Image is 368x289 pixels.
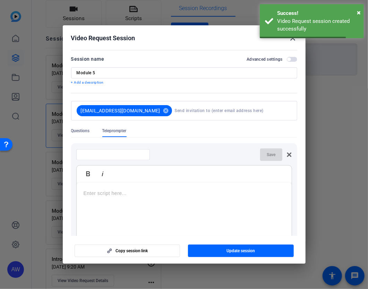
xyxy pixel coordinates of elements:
[71,34,297,42] div: Video Request Session
[71,55,104,63] div: Session name
[289,34,297,42] mat-icon: close
[96,167,109,181] button: Italic (Ctrl+I)
[188,245,294,257] button: Update session
[357,7,361,18] button: Close
[160,108,172,114] mat-icon: cancel
[71,80,297,85] p: + Add a description
[226,248,255,254] span: Update session
[115,248,148,254] span: Copy session link
[102,128,127,134] span: Teleprompter
[81,107,160,114] span: [EMAIL_ADDRESS][DOMAIN_NAME]
[71,128,90,134] span: Questions
[75,245,180,257] button: Copy session link
[247,57,282,62] h2: Advanced settings
[175,104,289,118] input: Send invitation to (enter email address here)
[77,70,292,76] input: Enter Session Name
[82,167,95,181] button: Bold (Ctrl+B)
[277,9,359,17] div: Success!
[277,17,359,33] div: Video Request session created successfully
[357,8,361,17] span: ×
